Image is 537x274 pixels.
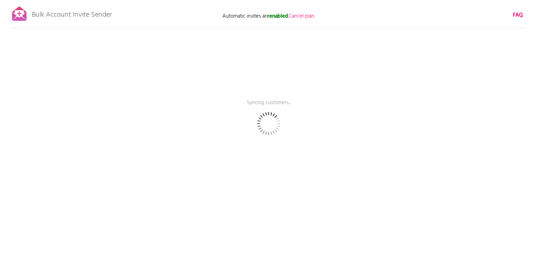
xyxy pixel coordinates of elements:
a: FAQ [513,11,523,19]
p: Syncing customers... [163,99,375,117]
b: enabled [269,12,288,20]
span: Cancel plan. [289,12,315,20]
p: Automatic invites are . [198,12,339,20]
p: Bulk Account Invite Sender [32,4,112,22]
